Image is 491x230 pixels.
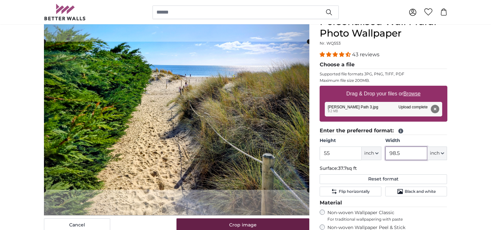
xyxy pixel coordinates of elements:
label: Drag & Drop your files or [344,87,423,100]
label: Height [320,137,381,144]
button: Black and white [385,187,447,196]
span: 43 reviews [352,51,379,58]
button: inch [427,147,447,160]
p: Supported file formats JPG, PNG, TIFF, PDF [320,71,447,77]
span: inch [364,150,374,157]
legend: Choose a file [320,61,447,69]
p: Maximum file size 200MB. [320,78,447,83]
span: 37.7sq ft [338,165,357,171]
span: For traditional wallpapering with paste [327,217,447,222]
button: inch [362,147,381,160]
span: Flip horizontally [339,189,370,194]
h1: Personalised Wall Mural Photo Wallpaper [320,16,447,39]
button: Flip horizontally [320,187,381,196]
img: Betterwalls [44,4,86,20]
span: Nr. WQ553 [320,41,341,46]
label: Width [385,137,447,144]
u: Browse [403,91,421,96]
legend: Enter the preferred format: [320,127,447,135]
span: 4.40 stars [320,51,352,58]
button: Reset format [320,174,447,184]
label: Non-woven Wallpaper Classic [327,210,447,222]
span: inch [430,150,440,157]
span: Black and white [405,189,436,194]
p: Surface: [320,165,447,172]
legend: Material [320,199,447,207]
